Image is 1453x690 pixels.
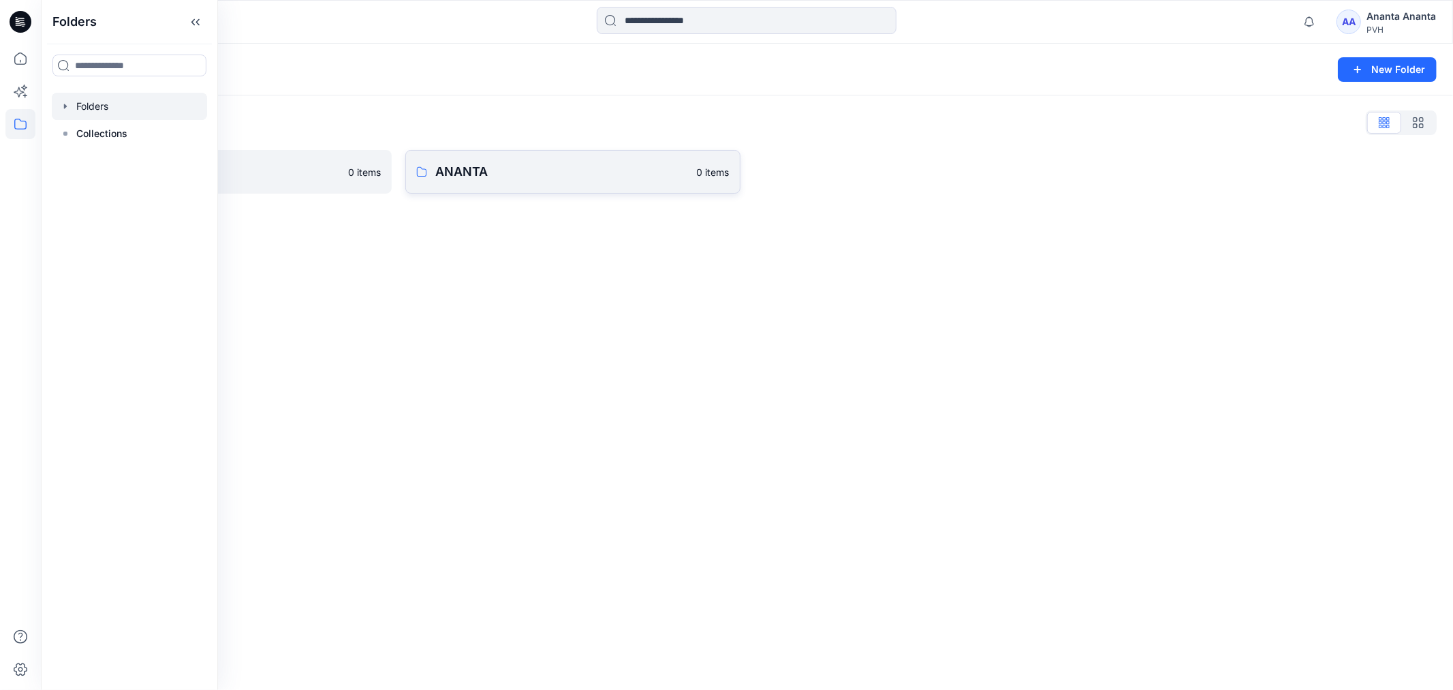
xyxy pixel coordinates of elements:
button: New Folder [1338,57,1437,82]
div: PVH [1366,25,1436,35]
p: 0 items [697,165,730,179]
div: AA [1337,10,1361,34]
a: ANANTA0 items [405,150,740,194]
p: 0 items [348,165,381,179]
p: ANANTA [435,162,688,181]
div: Ananta Ananta [1366,8,1436,25]
p: Collections [76,125,127,142]
a: Ananta0 items [57,150,392,194]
